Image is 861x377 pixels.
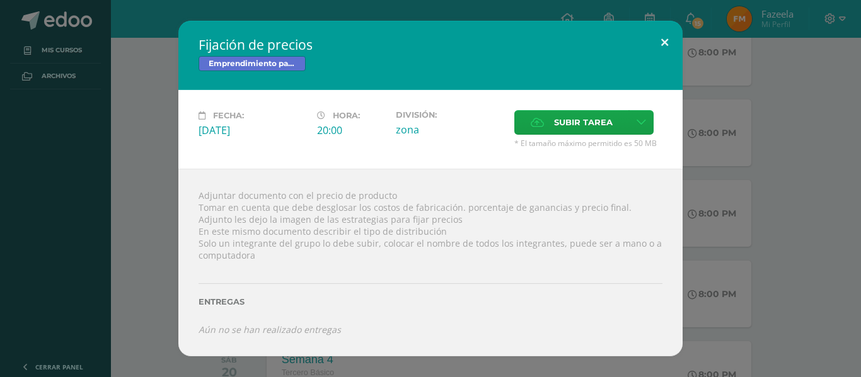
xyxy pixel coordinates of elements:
span: Hora: [333,111,360,120]
div: Adjuntar documento con el precio de producto Tomar en cuenta que debe desglosar los costos de fab... [178,169,683,356]
div: zona [396,123,504,137]
span: Fecha: [213,111,244,120]
label: División: [396,110,504,120]
h2: Fijación de precios [199,36,662,53]
span: Emprendimiento para la Productividad [199,56,306,71]
i: Aún no se han realizado entregas [199,324,341,335]
span: * El tamaño máximo permitido es 50 MB [514,138,662,149]
button: Close (Esc) [647,21,683,64]
label: Entregas [199,297,662,307]
div: 20:00 [317,123,386,137]
div: [DATE] [199,123,307,137]
span: Subir tarea [554,111,613,134]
